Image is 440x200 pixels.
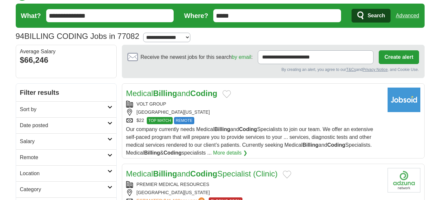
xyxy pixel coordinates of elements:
[16,149,116,165] a: Remote
[362,67,388,72] a: Privacy Notice
[16,32,140,41] h1: BILLING CODING Jobs in 77082
[16,133,116,149] a: Salary
[20,49,112,54] div: Average Salary
[126,181,382,188] div: PREMIER MEDICAL RESOURCES
[144,150,160,156] strong: Billing
[126,126,373,156] span: Our company currently needs Medical and Specialists to join our team. We offer an extensive self-...
[346,67,356,72] a: T&Cs
[20,106,107,113] h2: Sort by
[302,142,318,148] strong: Billing
[163,150,182,156] strong: Coding
[16,30,25,42] span: 94
[368,9,385,22] span: Search
[20,170,107,177] h2: Location
[352,9,391,23] button: Search
[222,90,231,98] button: Add to favorite jobs
[153,169,177,178] strong: Billing
[20,186,107,193] h2: Category
[174,117,194,124] span: REMOTE
[126,109,382,116] div: [GEOGRAPHIC_DATA][US_STATE]
[190,89,218,98] strong: Coding
[20,54,112,66] div: $66,246
[190,169,218,178] strong: Coding
[126,101,382,108] div: VOLT GROUP
[239,126,257,132] strong: Coding
[153,89,177,98] strong: Billing
[388,88,420,112] img: Company logo
[126,189,382,196] div: [GEOGRAPHIC_DATA][US_STATE]
[20,138,107,145] h2: Salary
[16,181,116,197] a: Category
[16,165,116,181] a: Location
[232,54,251,60] a: by email
[283,171,291,178] button: Add to favorite jobs
[16,101,116,117] a: Sort by
[126,117,382,124] div: $22
[388,168,420,192] img: Company logo
[126,169,278,178] a: MedicalBillingandCodingSpecialist (Clinic)
[16,117,116,133] a: Date posted
[127,67,419,73] div: By creating an alert, you agree to our and , and Cookie Use.
[396,9,419,22] a: Advanced
[126,89,218,98] a: MedicalBillingandCoding
[379,50,419,64] button: Create alert
[21,11,41,21] label: What?
[16,84,116,101] h2: Filter results
[141,53,253,61] span: Receive the newest jobs for this search :
[327,142,345,148] strong: Coding
[213,149,247,157] a: More details ❯
[147,117,173,124] span: TOP MATCH
[20,122,107,129] h2: Date posted
[20,154,107,161] h2: Remote
[214,126,230,132] strong: Billing
[184,11,208,21] label: Where?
